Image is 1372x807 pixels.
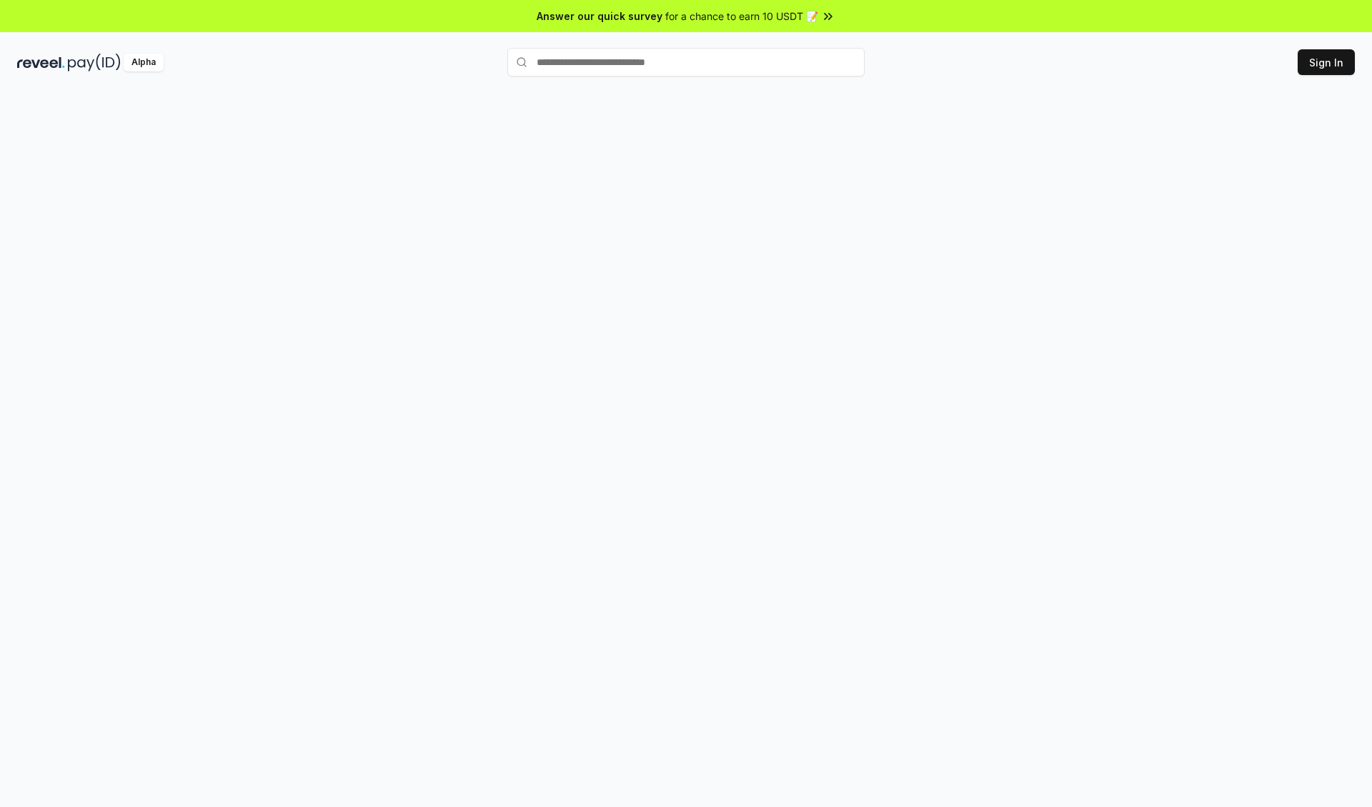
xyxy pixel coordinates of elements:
span: for a chance to earn 10 USDT 📝 [665,9,818,24]
img: pay_id [68,54,121,71]
button: Sign In [1298,49,1355,75]
div: Alpha [124,54,164,71]
span: Answer our quick survey [537,9,662,24]
img: reveel_dark [17,54,65,71]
